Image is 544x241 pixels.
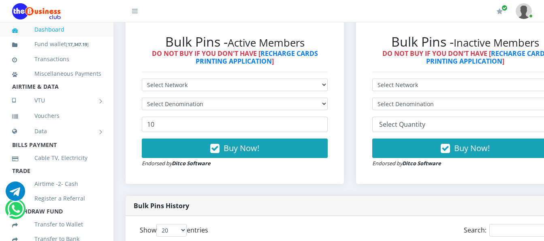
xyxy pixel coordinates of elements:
[172,160,211,167] strong: Ditco Software
[142,34,328,49] h2: Bulk Pins -
[142,139,328,158] button: Buy Now!
[142,160,211,167] small: Endorsed by
[12,121,101,141] a: Data
[12,107,101,125] a: Vouchers
[68,41,87,47] b: 17,347.19
[6,188,25,201] a: Chat for support
[12,35,101,54] a: Fund wallet[17,347.19]
[66,41,89,47] small: [ ]
[501,5,508,11] span: Renew/Upgrade Subscription
[12,64,101,83] a: Miscellaneous Payments
[12,189,101,208] a: Register a Referral
[12,3,61,19] img: Logo
[7,205,24,219] a: Chat for support
[402,160,441,167] strong: Ditco Software
[12,20,101,39] a: Dashboard
[12,149,101,167] a: Cable TV, Electricity
[228,36,305,50] small: Active Members
[372,160,441,167] small: Endorsed by
[134,201,189,210] strong: Bulk Pins History
[156,224,187,237] select: Showentries
[454,143,490,154] span: Buy Now!
[152,49,318,66] strong: DO NOT BUY IF YOU DON'T HAVE [ ]
[454,36,539,50] small: Inactive Members
[140,224,208,237] label: Show entries
[12,175,101,193] a: Airtime -2- Cash
[12,50,101,68] a: Transactions
[12,215,101,234] a: Transfer to Wallet
[516,3,532,19] img: User
[12,90,101,111] a: VTU
[196,49,318,66] a: RECHARGE CARDS PRINTING APPLICATION
[142,117,328,132] input: Enter Quantity
[224,143,259,154] span: Buy Now!
[497,8,503,15] i: Renew/Upgrade Subscription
